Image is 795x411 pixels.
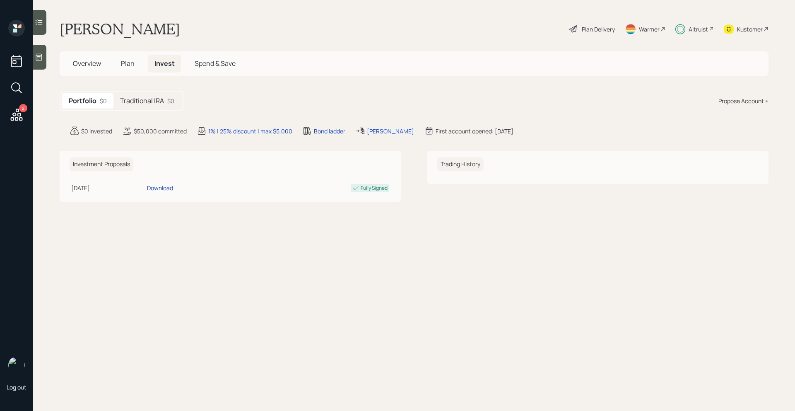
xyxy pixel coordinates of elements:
[120,97,164,105] h5: Traditional IRA
[69,97,96,105] h5: Portfolio
[121,59,135,68] span: Plan
[582,25,615,34] div: Plan Delivery
[60,20,180,38] h1: [PERSON_NAME]
[70,157,133,171] h6: Investment Proposals
[367,127,414,135] div: [PERSON_NAME]
[134,127,187,135] div: $50,000 committed
[8,357,25,373] img: michael-russo-headshot.png
[437,157,484,171] h6: Trading History
[71,184,144,192] div: [DATE]
[208,127,292,135] div: 1% | 25% discount | max $5,000
[100,97,107,105] div: $0
[147,184,173,192] div: Download
[718,97,768,105] div: Propose Account +
[361,184,388,192] div: Fully Signed
[639,25,660,34] div: Warmer
[689,25,708,34] div: Altruist
[19,104,27,112] div: 2
[436,127,513,135] div: First account opened: [DATE]
[81,127,112,135] div: $0 invested
[7,383,26,391] div: Log out
[195,59,236,68] span: Spend & Save
[167,97,174,105] div: $0
[154,59,175,68] span: Invest
[314,127,345,135] div: Bond ladder
[73,59,101,68] span: Overview
[737,25,763,34] div: Kustomer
